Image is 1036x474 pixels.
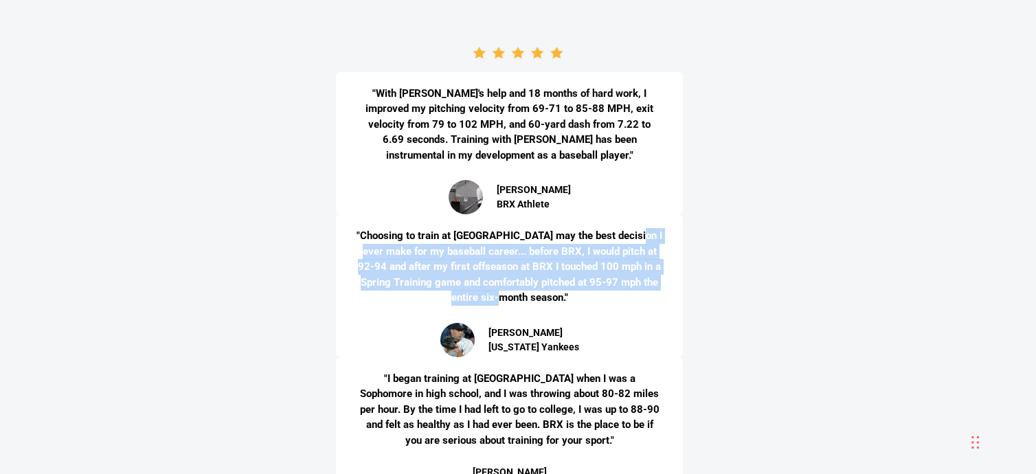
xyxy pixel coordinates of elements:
p: "I began training at [GEOGRAPHIC_DATA] when I was a Sophomore in high school, and I was throwing ... [357,371,662,449]
div: Drag [971,422,980,463]
span: [US_STATE] Yankees [488,340,579,354]
span: [PERSON_NAME] [497,183,571,197]
p: "With [PERSON_NAME]'s help and 18 months of hard work, I improved my pitching velocity from 69-71... [357,86,662,163]
span: [PERSON_NAME] [488,326,579,340]
img: 5-Stars-4 [466,1,570,104]
iframe: Chat Widget [841,326,1036,474]
img: HellerYankees [440,323,475,357]
img: Lutz100-1 [449,180,483,214]
span: BRX Athlete [497,197,571,212]
p: "Choosing to train at [GEOGRAPHIC_DATA] may the best decision I ever make for my baseball career.... [357,228,662,306]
